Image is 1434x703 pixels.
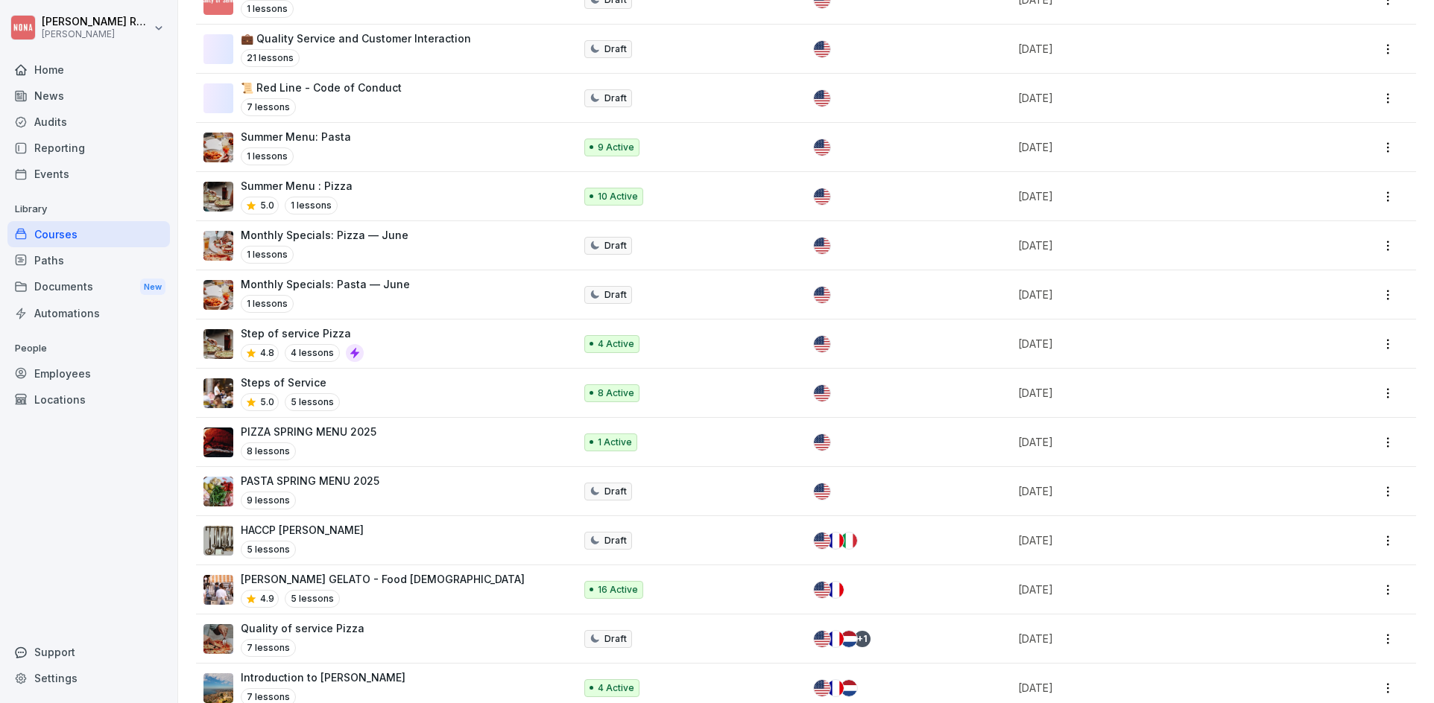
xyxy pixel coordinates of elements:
[203,329,233,359] img: uzwwkq2p98nzhjc6972fb4z7.png
[1018,188,1296,204] p: [DATE]
[814,680,830,696] img: us.svg
[827,680,844,696] img: fr.svg
[604,485,627,498] p: Draft
[42,16,151,28] p: [PERSON_NAME] Rondeux
[241,492,296,509] p: 9 lessons
[203,477,233,506] img: j55a8skcsoz3uwwmt061gr7v.png
[260,395,274,409] p: 5.0
[604,288,627,302] p: Draft
[7,135,170,161] a: Reporting
[1018,631,1296,646] p: [DATE]
[241,129,351,144] p: Summer Menu: Pasta
[241,295,294,313] p: 1 lessons
[203,182,233,211] img: l2vh19n2q7kz6s3t5892pad2.png
[1018,680,1296,696] p: [DATE]
[841,631,857,647] img: nl.svg
[827,582,844,598] img: fr.svg
[7,387,170,413] a: Locations
[814,434,830,451] img: us.svg
[241,80,402,95] p: 📜 Red Line - Code of Conduct
[241,522,364,538] p: HACCP [PERSON_NAME]
[285,344,340,362] p: 4 lessons
[598,436,632,449] p: 1 Active
[241,620,364,636] p: Quality of service Pizza
[814,238,830,254] img: us.svg
[241,424,376,439] p: PIZZA SPRING MENU 2025
[598,141,634,154] p: 9 Active
[7,57,170,83] a: Home
[260,346,274,360] p: 4.8
[814,287,830,303] img: us.svg
[241,98,296,116] p: 7 lessons
[7,109,170,135] a: Audits
[1018,434,1296,450] p: [DATE]
[285,197,338,214] p: 1 lessons
[1018,532,1296,548] p: [DATE]
[814,139,830,156] img: us.svg
[7,300,170,326] a: Automations
[1018,41,1296,57] p: [DATE]
[241,541,296,559] p: 5 lessons
[203,575,233,605] img: xjx42g30bj4yeb4u1n5kjvh8.png
[604,632,627,646] p: Draft
[285,393,340,411] p: 5 lessons
[814,582,830,598] img: us.svg
[241,276,410,292] p: Monthly Specials: Pasta — June
[241,31,471,46] p: 💼 Quality Service and Customer Interaction
[42,29,151,39] p: [PERSON_NAME]
[7,197,170,221] p: Library
[241,669,405,685] p: Introduction to [PERSON_NAME]
[241,147,294,165] p: 1 lessons
[598,190,638,203] p: 10 Active
[203,133,233,162] img: i75bwr3lke107x3pjivkuo40.png
[814,90,830,106] img: us.svg
[241,571,525,587] p: [PERSON_NAME] GELATO - Food [DEMOGRAPHIC_DATA]
[814,532,830,549] img: us.svg
[203,673,233,703] img: a1o5w0g6b8c5a0i1401dnn54.png
[814,483,830,500] img: us.svg
[7,337,170,360] p: People
[854,631,871,647] div: + 1
[604,42,627,56] p: Draft
[7,639,170,665] div: Support
[1018,139,1296,155] p: [DATE]
[598,387,634,400] p: 8 Active
[7,665,170,691] a: Settings
[203,624,233,654] img: oy3t7wumekb2vle6kdyvntu1.png
[7,83,170,109] a: News
[598,583,638,597] p: 16 Active
[7,161,170,187] a: Events
[241,442,296,460] p: 8 lessons
[260,199,274,212] p: 5.0
[814,188,830,205] img: us.svg
[7,247,170,273] a: Paths
[241,246,294,264] p: 1 lessons
[241,227,408,243] p: Monthly Specials: Pizza — June
[1018,238,1296,253] p: [DATE]
[7,221,170,247] a: Courses
[7,273,170,301] div: Documents
[1018,90,1296,106] p: [DATE]
[241,639,296,657] p: 7 lessons
[7,360,170,387] div: Employees
[1018,287,1296,302] p: [DATE]
[814,385,830,401] img: us.svg
[604,92,627,105] p: Draft
[241,473,379,489] p: PASTA SPRING MENU 2025
[203,378,233,408] img: vd9hf8v6tixg1rgmgu18qv0n.png
[598,337,634,351] p: 4 Active
[241,375,340,390] p: Steps of Service
[203,427,233,457] img: qe1fmmu9zvgi1yzg2cu4nv49.png
[1018,582,1296,597] p: [DATE]
[827,532,844,549] img: fr.svg
[241,325,364,341] p: Step of service Pizza
[7,273,170,301] a: DocumentsNew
